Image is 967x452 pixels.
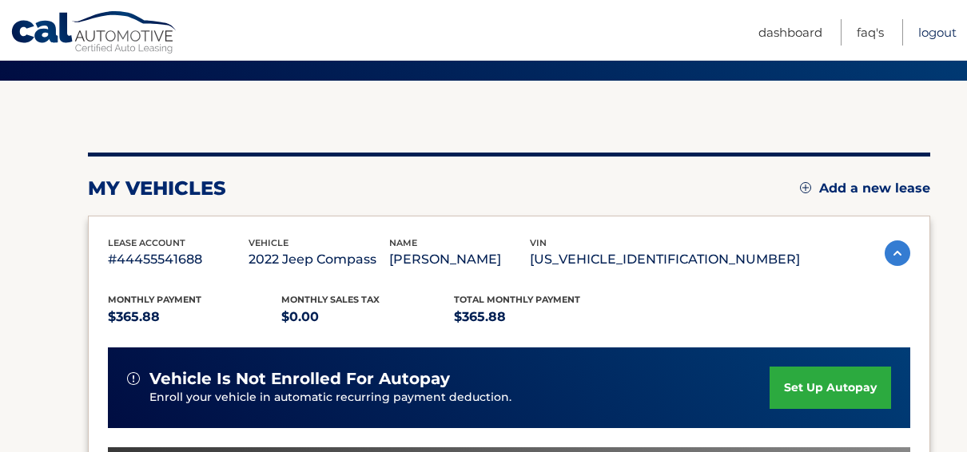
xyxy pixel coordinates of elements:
[770,367,891,409] a: set up autopay
[149,389,770,406] p: Enroll your vehicle in automatic recurring payment deduction.
[389,237,417,248] span: name
[88,176,226,200] h2: my vehicles
[10,10,178,57] a: Cal Automotive
[249,237,289,248] span: vehicle
[454,306,627,328] p: $365.88
[149,369,450,389] span: vehicle is not enrolled for autopay
[454,294,580,305] span: Total Monthly Payment
[108,248,249,271] p: #44455541688
[857,19,884,46] a: FAQ's
[281,294,380,305] span: Monthly sales Tax
[530,237,547,248] span: vin
[800,180,930,196] a: Add a new lease
[758,19,822,46] a: Dashboard
[108,237,185,248] span: lease account
[918,19,957,46] a: Logout
[530,248,800,271] p: [US_VEHICLE_IDENTIFICATION_NUMBER]
[281,306,455,328] p: $0.00
[127,372,140,385] img: alert-white.svg
[108,306,281,328] p: $365.88
[800,182,811,193] img: add.svg
[249,248,389,271] p: 2022 Jeep Compass
[108,294,201,305] span: Monthly Payment
[389,248,530,271] p: [PERSON_NAME]
[885,240,910,266] img: accordion-active.svg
